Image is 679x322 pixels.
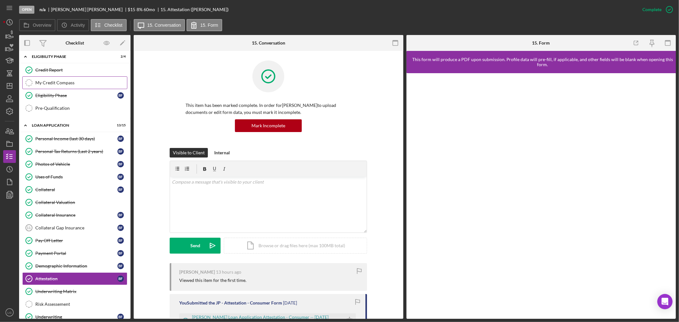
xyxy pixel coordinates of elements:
[117,92,124,99] div: B F
[179,278,246,283] div: Viewed this item for the first time.
[35,149,117,154] div: Personal Tax Returns (Last 2 years)
[117,174,124,180] div: B F
[8,311,12,314] text: LG
[22,89,127,102] a: Eligibility PhaseBF
[22,209,127,221] a: Collateral InsuranceBF
[413,80,670,312] iframe: Lenderfit form
[251,119,285,132] div: Mark Incomplete
[252,40,285,45] div: 15. Conversation
[22,102,127,115] a: Pre-Qualification
[216,269,241,275] time: 2025-09-24 01:32
[35,106,127,111] div: Pre-Qualification
[283,300,297,305] time: 2025-09-15 20:39
[35,302,127,307] div: Risk Assessement
[532,40,550,45] div: 15. Form
[235,119,302,132] button: Mark Incomplete
[200,23,218,28] label: 15. Form
[33,23,51,28] label: Overview
[71,23,85,28] label: Activity
[22,196,127,209] a: Collateral Valuation
[35,263,117,269] div: Demographic Information
[35,276,117,281] div: Attestation
[144,7,155,12] div: 60 mo
[35,225,117,230] div: Collateral Gap Insurance
[114,123,126,127] div: 13 / 15
[35,187,117,192] div: Collateral
[22,183,127,196] a: CollateralBF
[22,272,127,285] a: AttestationBF
[35,289,127,294] div: Underwriting Matrix
[22,285,127,298] a: Underwriting Matrix
[32,123,110,127] div: Loan Application
[636,3,676,16] button: Complete
[117,225,124,231] div: B F
[22,64,127,76] a: Credit Report
[117,136,124,142] div: B F
[22,76,127,89] a: My Credit Compass
[35,200,127,205] div: Collateral Valuation
[19,19,55,31] button: Overview
[117,250,124,256] div: B F
[35,174,117,179] div: Uses of Funds
[22,171,127,183] a: Uses of FundsBF
[128,7,136,12] span: $15
[35,213,117,218] div: Collateral Insurance
[35,93,117,98] div: Eligibility Phase
[186,102,351,116] p: This item has been marked complete. In order for [PERSON_NAME] to upload documents or edit form d...
[91,19,127,31] button: Checklist
[117,237,124,244] div: B F
[160,7,229,12] div: 15. Attestation ([PERSON_NAME])
[19,6,34,14] div: Open
[22,158,127,171] a: Photos of VehicleBF
[3,306,16,319] button: LG
[179,300,282,305] div: You Submitted the JP - Attestation - Consumer Form
[117,161,124,167] div: B F
[51,7,128,12] div: [PERSON_NAME] [PERSON_NAME]
[117,186,124,193] div: B F
[134,19,185,31] button: 15. Conversation
[117,276,124,282] div: B F
[179,269,215,275] div: [PERSON_NAME]
[117,212,124,218] div: B F
[35,162,117,167] div: Photos of Vehicle
[117,263,124,269] div: B F
[214,148,230,157] div: Internal
[22,260,127,272] a: Demographic InformationBF
[22,298,127,311] a: Risk Assessement
[35,314,117,319] div: Underwriting
[66,40,84,45] div: Checklist
[147,23,181,28] label: 15. Conversation
[35,67,127,73] div: Credit Report
[35,80,127,85] div: My Credit Compass
[35,136,117,141] div: Personal Income (last 30 days)
[211,148,233,157] button: Internal
[410,57,676,67] div: This form will produce a PDF upon submission. Profile data will pre-fill, if applicable, and othe...
[642,3,661,16] div: Complete
[22,145,127,158] a: Personal Tax Returns (Last 2 years)BF
[32,55,110,59] div: Eligibility Phase
[173,148,205,157] div: Visible to Client
[27,226,31,230] tspan: 11
[22,234,127,247] a: Pay Off LetterBF
[114,55,126,59] div: 2 / 4
[137,7,143,12] div: 8 %
[117,148,124,155] div: B F
[35,251,117,256] div: Payment Portal
[170,148,208,157] button: Visible to Client
[22,247,127,260] a: Payment PortalBF
[39,7,46,12] b: n/a
[187,19,222,31] button: 15. Form
[22,221,127,234] a: 11Collateral Gap InsuranceBF
[117,314,124,320] div: B F
[35,238,117,243] div: Pay Off Letter
[57,19,89,31] button: Activity
[22,132,127,145] a: Personal Income (last 30 days)BF
[170,238,221,254] button: Send
[190,238,200,254] div: Send
[657,294,673,309] div: Open Intercom Messenger
[104,23,123,28] label: Checklist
